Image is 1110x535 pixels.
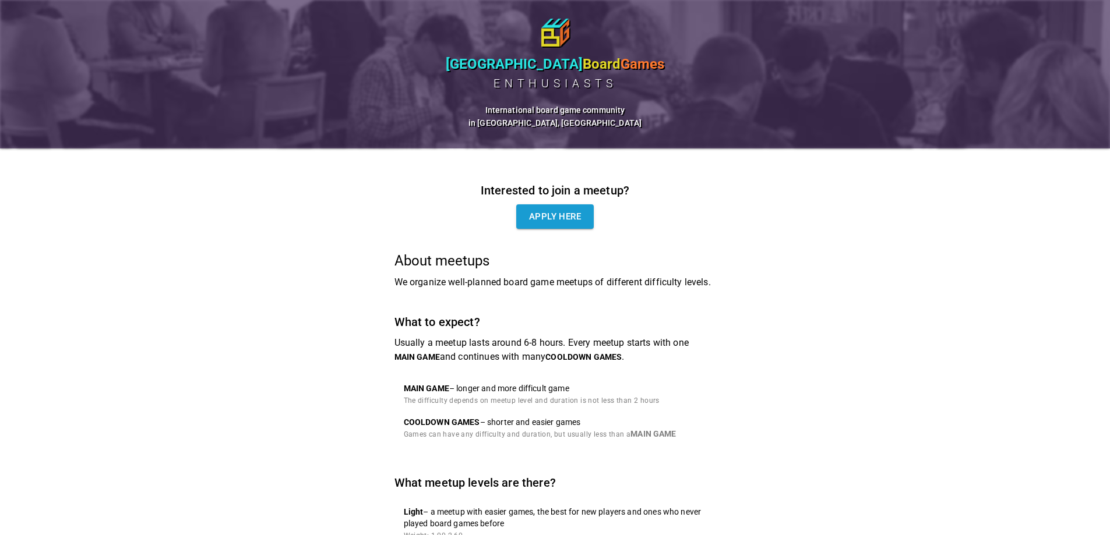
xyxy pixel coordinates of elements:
div: enthusiasts [446,77,664,90]
span: Games [621,56,664,72]
p: Usually a meetup lasts around 6-8 hours. Every meetup starts with one and continues with many . [394,336,716,364]
p: COOLDOWN GAME S [545,352,622,362]
span: The difficulty depends on meetup level and duration is not less than 2 hours [404,396,660,405]
p: – shorter and easier games [404,416,676,428]
p: COOLDOWN GAME S [404,417,480,427]
h6: What meetup levels are there? [394,473,716,492]
h5: About meetups [394,252,716,271]
h6: What to expect? [394,313,716,331]
a: Apply here [516,204,594,229]
p: – a meetup with easier games, the best for new players and ones who never played board games before [404,506,707,529]
a: [GEOGRAPHIC_DATA]BoardGamesenthusiasts [19,19,1091,90]
span: [GEOGRAPHIC_DATA] [446,56,583,72]
h6: Interested to join a meetup? [394,181,716,200]
h6: International board game community in [GEOGRAPHIC_DATA], [GEOGRAPHIC_DATA] [19,104,1091,130]
p: MAIN GAME [404,384,449,393]
span: Games can have any difficulty and duration, but usually less than a [404,430,676,438]
p: MAIN GAME [394,352,440,362]
span: Board [583,56,621,72]
p: We organize well-planned board game meetups of different difficulty levels. [394,275,716,289]
b: Light [404,507,424,516]
p: – longer and more difficult game [404,382,660,394]
p: MAIN GAME [630,429,676,438]
img: icon64.png [541,19,569,47]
